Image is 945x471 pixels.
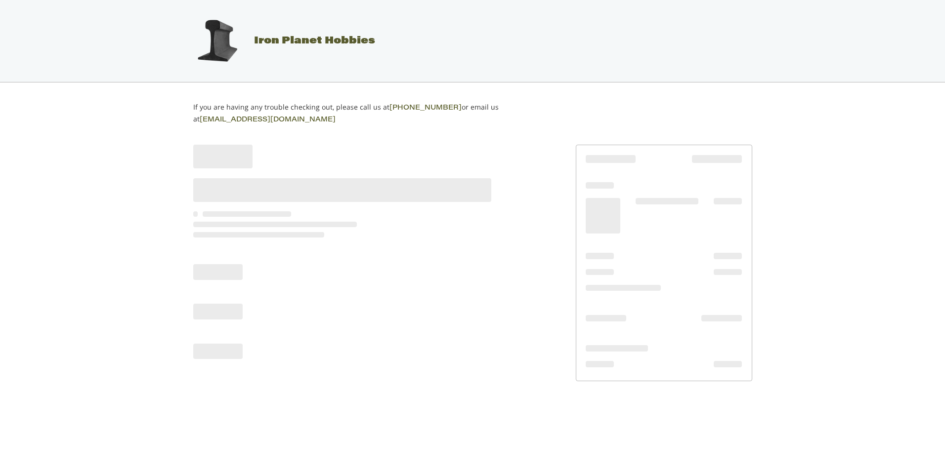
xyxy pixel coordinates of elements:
img: Iron Planet Hobbies [192,16,242,66]
a: [EMAIL_ADDRESS][DOMAIN_NAME] [200,117,336,123]
a: [PHONE_NUMBER] [389,105,462,112]
p: If you are having any trouble checking out, please call us at or email us at [193,102,530,125]
a: Iron Planet Hobbies [182,36,375,46]
span: Iron Planet Hobbies [254,36,375,46]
